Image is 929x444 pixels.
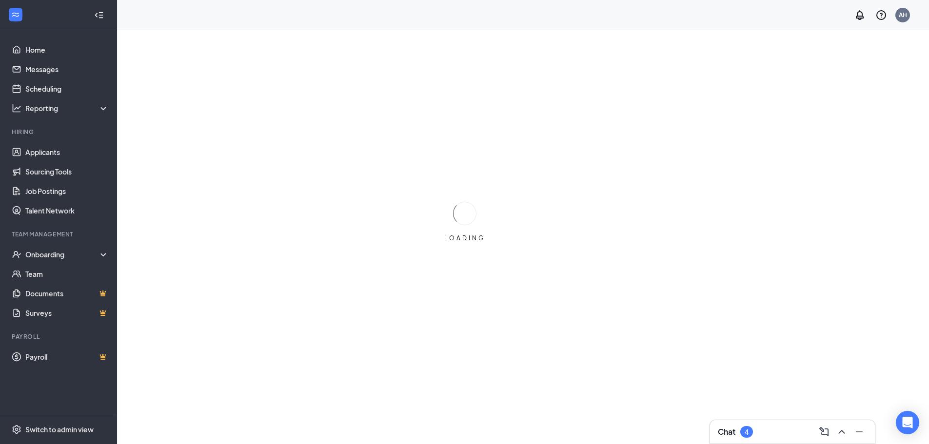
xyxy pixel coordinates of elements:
[834,424,850,440] button: ChevronUp
[25,303,109,323] a: SurveysCrown
[25,201,109,220] a: Talent Network
[745,428,749,436] div: 4
[25,59,109,79] a: Messages
[836,426,848,438] svg: ChevronUp
[718,426,735,437] h3: Chat
[12,332,107,341] div: Payroll
[25,425,94,434] div: Switch to admin view
[25,40,109,59] a: Home
[12,103,21,113] svg: Analysis
[25,142,109,162] a: Applicants
[94,10,104,20] svg: Collapse
[818,426,830,438] svg: ComposeMessage
[12,250,21,259] svg: UserCheck
[12,425,21,434] svg: Settings
[851,424,867,440] button: Minimize
[25,181,109,201] a: Job Postings
[875,9,887,21] svg: QuestionInfo
[25,284,109,303] a: DocumentsCrown
[25,103,109,113] div: Reporting
[25,264,109,284] a: Team
[25,162,109,181] a: Sourcing Tools
[440,234,489,242] div: LOADING
[816,424,832,440] button: ComposeMessage
[11,10,20,19] svg: WorkstreamLogo
[896,411,919,434] div: Open Intercom Messenger
[12,230,107,238] div: Team Management
[25,79,109,98] a: Scheduling
[853,426,865,438] svg: Minimize
[12,128,107,136] div: Hiring
[25,347,109,367] a: PayrollCrown
[899,11,907,19] div: AH
[25,250,100,259] div: Onboarding
[854,9,866,21] svg: Notifications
